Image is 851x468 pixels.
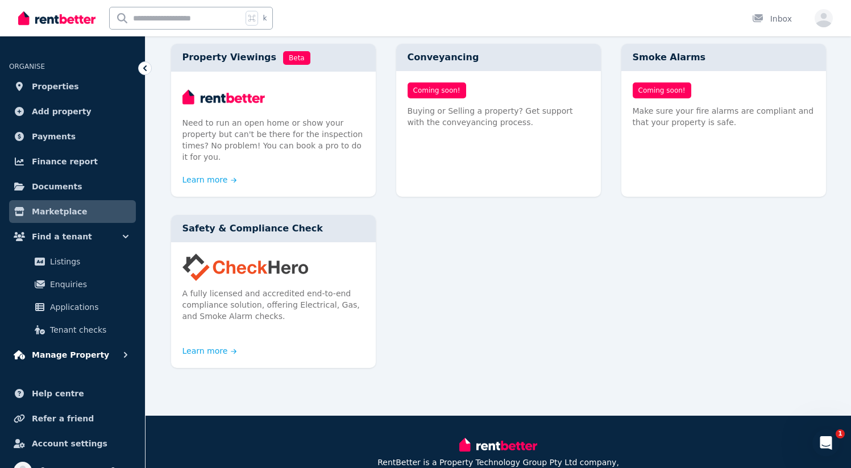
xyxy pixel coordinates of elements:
div: Smoke Alarms [621,44,826,71]
span: Applications [50,300,127,314]
p: Need to run an open home or show your property but can't be there for the inspection times? No pr... [182,117,364,163]
a: Refer a friend [9,407,136,430]
p: Make sure your fire alarms are compliant and that your property is safe. [633,105,815,128]
a: Tenant checks [14,318,131,341]
span: ORGANISE [9,63,45,71]
a: Learn more [182,345,237,357]
div: Conveyancing [396,44,601,71]
span: Payments [32,130,76,143]
p: A fully licensed and accredited end-to-end compliance solution, offering Electrical, Gas, and Smo... [182,288,364,322]
span: 1 [836,429,845,438]
a: Add property [9,100,136,123]
a: Properties [9,75,136,98]
div: Inbox [752,13,792,24]
img: RentBetter [459,436,537,453]
a: Documents [9,175,136,198]
img: Safety & Compliance Check [182,254,364,281]
a: Applications [14,296,131,318]
div: Safety & Compliance Check [171,215,376,242]
div: Property Viewings [171,44,376,72]
a: Payments [9,125,136,148]
span: Add property [32,105,92,118]
span: Help centre [32,387,84,400]
a: Help centre [9,382,136,405]
button: Manage Property [9,343,136,366]
span: Properties [32,80,79,93]
span: k [263,14,267,23]
span: Marketplace [32,205,87,218]
img: Property Viewings [182,83,364,110]
span: Account settings [32,437,107,450]
span: Listings [50,255,127,268]
span: Manage Property [32,348,109,362]
p: Buying or Selling a property? Get support with the conveyancing process. [408,105,590,128]
span: Refer a friend [32,412,94,425]
a: Listings [14,250,131,273]
iframe: Intercom live chat [812,429,840,457]
span: Coming soon! [408,82,466,98]
a: Learn more [182,174,237,185]
p: RentBetter is a Property Technology Group Pty Ltd company, [377,457,619,468]
a: Marketplace [9,200,136,223]
span: Find a tenant [32,230,92,243]
span: Enquiries [50,278,127,291]
a: Account settings [9,432,136,455]
span: Tenant checks [50,323,127,337]
img: RentBetter [18,10,96,27]
span: Finance report [32,155,98,168]
span: Beta [283,51,310,65]
span: Coming soon! [633,82,691,98]
button: Find a tenant [9,225,136,248]
a: Enquiries [14,273,131,296]
span: Documents [32,180,82,193]
a: Finance report [9,150,136,173]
